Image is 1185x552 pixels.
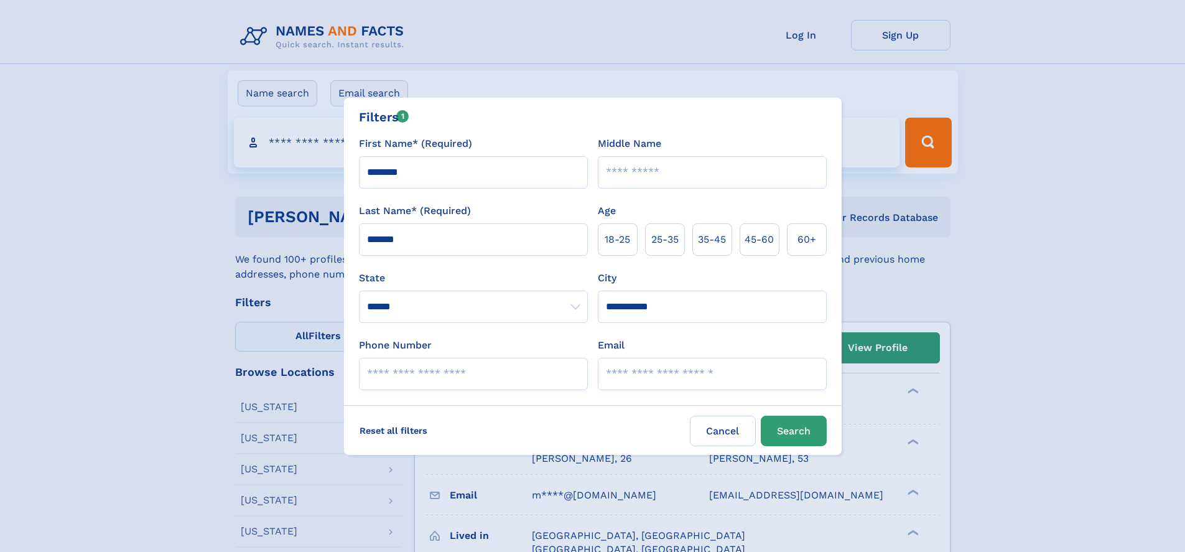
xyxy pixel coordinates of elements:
[359,338,432,353] label: Phone Number
[745,232,774,247] span: 45‑60
[651,232,679,247] span: 25‑35
[797,232,816,247] span: 60+
[359,136,472,151] label: First Name* (Required)
[359,203,471,218] label: Last Name* (Required)
[598,338,625,353] label: Email
[605,232,630,247] span: 18‑25
[359,108,409,126] div: Filters
[359,271,588,286] label: State
[698,232,726,247] span: 35‑45
[761,416,827,446] button: Search
[351,416,435,446] label: Reset all filters
[690,416,756,446] label: Cancel
[598,136,661,151] label: Middle Name
[598,203,616,218] label: Age
[598,271,616,286] label: City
